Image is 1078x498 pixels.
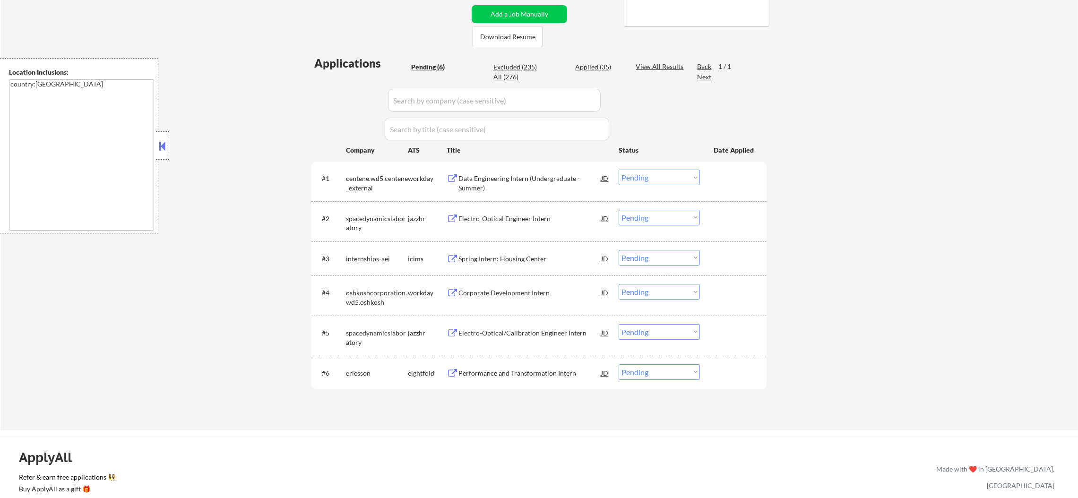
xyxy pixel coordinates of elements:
div: oshkoshcorporation.wd5.oshkosh [346,288,408,307]
div: Location Inclusions: [9,68,155,77]
div: 1 / 1 [718,62,740,71]
div: Date Applied [714,146,755,155]
div: Performance and Transformation Intern [458,369,601,378]
div: spacedynamicslaboratory [346,214,408,232]
div: Status [619,141,700,158]
button: Add a Job Manually [472,5,567,23]
div: Back [697,62,712,71]
div: #1 [322,174,338,183]
a: Refer & earn free applications 👯‍♀️ [19,474,739,484]
div: #6 [322,369,338,378]
div: JD [600,364,610,381]
div: Electro-Optical Engineer Intern [458,214,601,223]
div: Applications [314,58,408,69]
input: Search by title (case sensitive) [385,118,609,140]
div: JD [600,324,610,341]
div: internships-aei [346,254,408,264]
a: Buy ApplyAll as a gift 🎁 [19,484,113,496]
div: Data Engineering Intern (Undergraduate - Summer) [458,174,601,192]
div: JD [600,284,610,301]
div: Title [447,146,610,155]
div: JD [600,170,610,187]
div: jazzhr [408,214,447,223]
div: Made with ❤️ in [GEOGRAPHIC_DATA], [GEOGRAPHIC_DATA] [932,461,1054,494]
button: Download Resume [473,26,543,47]
div: #5 [322,328,338,338]
div: Applied (35) [575,62,622,72]
div: Pending (6) [411,62,458,72]
div: Buy ApplyAll as a gift 🎁 [19,486,113,492]
div: All (276) [493,72,541,82]
div: spacedynamicslaboratory [346,328,408,347]
div: JD [600,210,610,227]
div: jazzhr [408,328,447,338]
div: JD [600,250,610,267]
input: Search by company (case sensitive) [388,89,601,112]
div: #3 [322,254,338,264]
div: eightfold [408,369,447,378]
div: #2 [322,214,338,223]
div: ericsson [346,369,408,378]
div: #4 [322,288,338,298]
div: icims [408,254,447,264]
div: workday [408,288,447,298]
div: workday [408,174,447,183]
div: Next [697,72,712,82]
div: Spring Intern: Housing Center [458,254,601,264]
div: View All Results [636,62,686,71]
div: ATS [408,146,447,155]
div: Excluded (235) [493,62,541,72]
div: Electro-Optical/Calibration Engineer Intern [458,328,601,338]
div: centene.wd5.centene_external [346,174,408,192]
div: Corporate Development Intern [458,288,601,298]
div: ApplyAll [19,449,83,465]
div: Company [346,146,408,155]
